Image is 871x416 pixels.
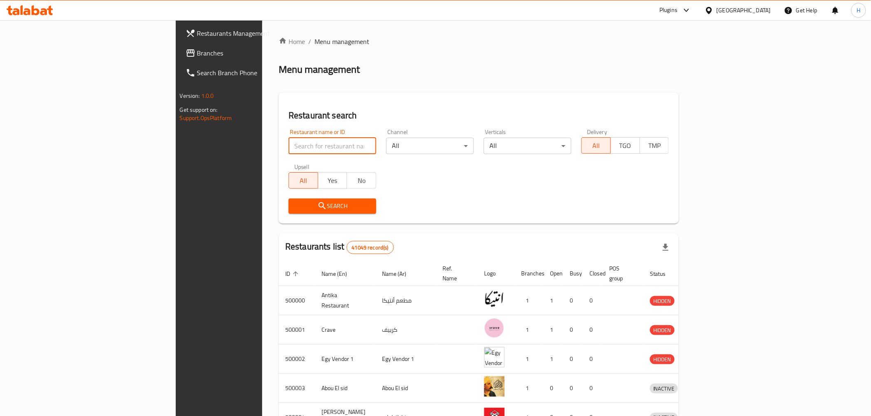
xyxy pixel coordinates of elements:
td: 0 [583,315,603,344]
img: Egy Vendor 1 [484,347,505,367]
span: 1.0.0 [201,90,214,101]
td: 0 [583,286,603,315]
td: Antika Restaurant [315,286,375,315]
a: Branches [179,43,321,63]
a: Search Branch Phone [179,63,321,83]
th: Closed [583,261,603,286]
img: Antika Restaurant [484,289,505,309]
td: كرييف [375,315,436,344]
span: Search Branch Phone [197,68,314,78]
span: Branches [197,48,314,58]
td: 1 [515,315,543,344]
td: 0 [563,286,583,315]
h2: Restaurant search [289,109,669,122]
span: TGO [614,140,637,152]
td: Abou El sid [315,374,375,403]
span: TMP [643,140,666,152]
td: 1 [515,374,543,403]
span: Ref. Name [442,263,468,283]
td: 0 [563,344,583,374]
td: 1 [543,286,563,315]
span: INACTIVE [650,384,678,393]
button: Yes [318,172,347,189]
span: ID [285,269,301,279]
td: Abou El sid [375,374,436,403]
h2: Restaurants list [285,240,394,254]
span: 41049 record(s) [347,244,394,252]
div: All [386,138,474,154]
span: HIDDEN [650,355,675,364]
td: 0 [543,374,563,403]
td: مطعم أنتيكا [375,286,436,315]
a: Support.OpsPlatform [180,113,232,123]
td: Egy Vendor 1 [315,344,375,374]
span: Name (Ar) [382,269,417,279]
span: No [350,175,373,187]
button: TGO [610,137,640,154]
button: TMP [640,137,669,154]
div: HIDDEN [650,296,675,306]
span: HIDDEN [650,296,675,306]
span: Get support on: [180,104,218,115]
span: Status [650,269,677,279]
div: Total records count [347,241,394,254]
td: Crave [315,315,375,344]
td: 0 [563,315,583,344]
td: Egy Vendor 1 [375,344,436,374]
span: All [292,175,315,187]
th: Branches [515,261,543,286]
div: [GEOGRAPHIC_DATA] [717,6,771,15]
td: 0 [563,374,583,403]
span: POS group [609,263,633,283]
td: 1 [515,344,543,374]
td: 1 [543,315,563,344]
span: H [857,6,860,15]
td: 0 [583,374,603,403]
span: Name (En) [321,269,358,279]
span: Search [295,201,370,211]
span: HIDDEN [650,326,675,335]
th: Open [543,261,563,286]
td: 1 [515,286,543,315]
th: Logo [477,261,515,286]
span: Yes [321,175,344,187]
img: Abou El sid [484,376,505,397]
img: Crave [484,318,505,338]
div: Export file [656,238,675,257]
span: Menu management [314,37,369,46]
button: All [581,137,611,154]
th: Busy [563,261,583,286]
label: Delivery [587,129,608,135]
td: 0 [583,344,603,374]
span: All [585,140,608,152]
label: Upsell [294,164,310,170]
div: Plugins [659,5,678,15]
button: Search [289,199,376,214]
span: Version: [180,90,200,101]
a: Restaurants Management [179,23,321,43]
span: Restaurants Management [197,28,314,38]
button: All [289,172,318,189]
input: Search for restaurant name or ID.. [289,138,376,154]
td: 1 [543,344,563,374]
div: HIDDEN [650,325,675,335]
button: No [347,172,376,189]
nav: breadcrumb [279,37,679,46]
div: All [484,138,571,154]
